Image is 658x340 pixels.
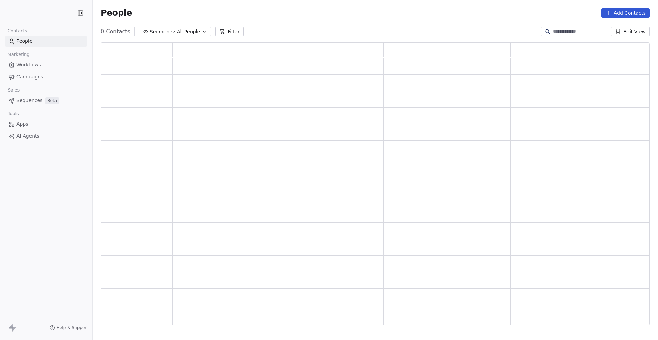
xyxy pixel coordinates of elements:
a: Workflows [5,59,87,71]
a: Apps [5,119,87,130]
a: Campaigns [5,71,87,83]
span: Contacts [4,26,30,36]
a: Help & Support [50,325,88,330]
span: People [101,8,132,18]
span: AI Agents [16,133,39,140]
button: Filter [215,27,244,36]
button: Add Contacts [601,8,650,18]
span: Sequences [16,97,42,104]
span: All People [177,28,200,35]
span: 0 Contacts [101,27,130,36]
span: Beta [45,97,59,104]
a: SequencesBeta [5,95,87,106]
span: Segments: [150,28,175,35]
span: Sales [5,85,23,95]
button: Edit View [611,27,650,36]
span: Help & Support [57,325,88,330]
span: Apps [16,121,28,128]
span: Marketing [4,49,33,60]
span: Campaigns [16,73,43,81]
a: People [5,36,87,47]
span: Workflows [16,61,41,69]
span: Tools [5,109,22,119]
span: People [16,38,33,45]
a: AI Agents [5,131,87,142]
